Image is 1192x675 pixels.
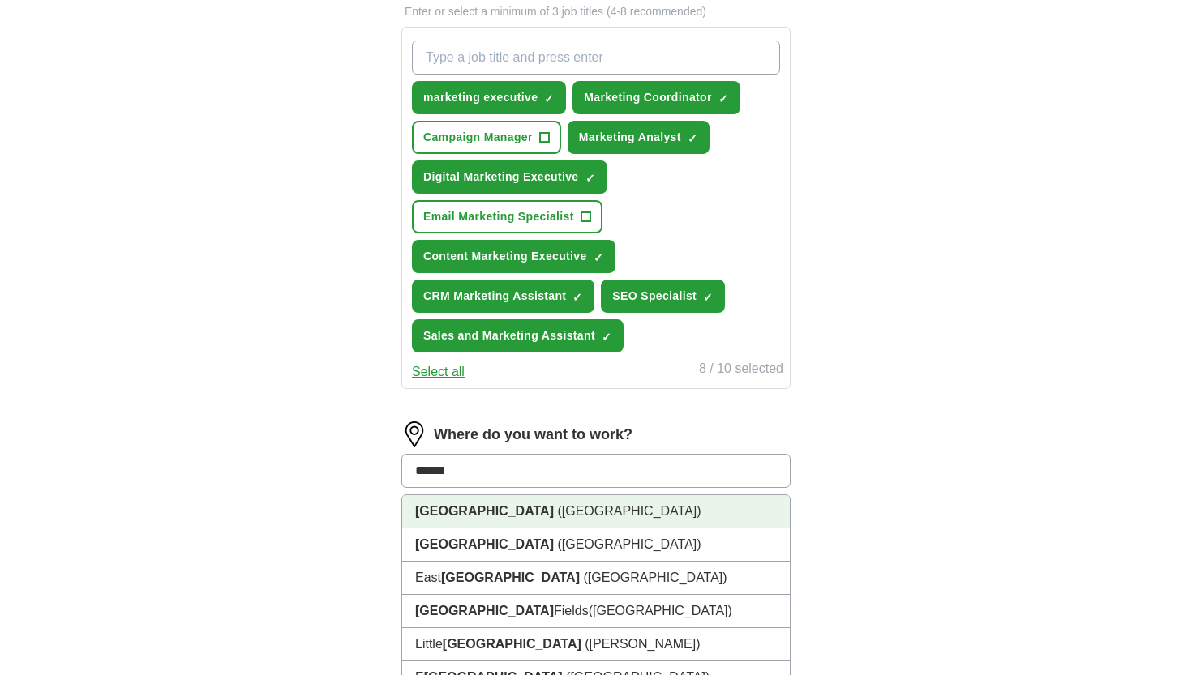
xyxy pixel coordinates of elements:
strong: [GEOGRAPHIC_DATA] [415,537,554,551]
button: Marketing Analyst✓ [568,121,710,154]
span: SEO Specialist [612,288,697,305]
span: ([GEOGRAPHIC_DATA]) [589,604,732,617]
span: ✓ [602,331,611,344]
span: Email Marketing Specialist [423,208,574,225]
span: ✓ [703,291,713,304]
span: ✓ [572,291,582,304]
span: CRM Marketing Assistant [423,288,566,305]
strong: [GEOGRAPHIC_DATA] [441,570,580,584]
span: ✓ [688,132,697,145]
img: location.png [401,421,427,447]
span: Digital Marketing Executive [423,169,579,186]
button: Sales and Marketing Assistant✓ [412,319,624,352]
p: Enter or select a minimum of 3 job titles (4-8 recommended) [401,3,791,20]
button: Email Marketing Specialist [412,200,602,233]
li: Fields [402,595,790,628]
label: Where do you want to work? [434,424,632,446]
button: CRM Marketing Assistant✓ [412,280,594,313]
li: East [402,562,790,595]
span: ✓ [594,251,603,264]
span: ([GEOGRAPHIC_DATA]) [557,504,701,518]
span: ([GEOGRAPHIC_DATA]) [557,537,701,551]
span: Content Marketing Executive [423,248,587,265]
button: Select all [412,362,465,382]
span: Campaign Manager [423,129,533,146]
li: Little [402,628,790,661]
button: SEO Specialist✓ [601,280,725,313]
span: ✓ [585,172,595,185]
button: Campaign Manager [412,121,561,154]
strong: [GEOGRAPHIC_DATA] [415,504,554,518]
button: Digital Marketing Executive✓ [412,160,607,194]
strong: [GEOGRAPHIC_DATA] [443,637,581,651]
button: Marketing Coordinator✓ [572,81,740,114]
button: marketing executive✓ [412,81,566,114]
input: Type a job title and press enter [412,41,780,75]
span: ([PERSON_NAME]) [585,637,700,651]
span: Marketing Analyst [579,129,681,146]
button: Content Marketing Executive✓ [412,240,615,273]
div: 8 / 10 selected [699,359,783,382]
span: ✓ [544,92,554,105]
span: ✓ [718,92,728,105]
span: Marketing Coordinator [584,89,711,106]
strong: [GEOGRAPHIC_DATA] [415,604,554,617]
span: ([GEOGRAPHIC_DATA]) [583,570,727,584]
span: marketing executive [423,89,538,106]
span: Sales and Marketing Assistant [423,327,595,344]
